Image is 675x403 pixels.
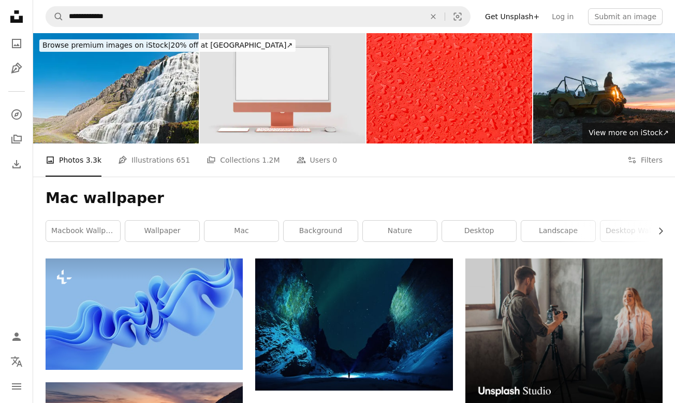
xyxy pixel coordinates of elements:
a: Browse premium images on iStock|20% off at [GEOGRAPHIC_DATA]↗ [33,33,302,58]
button: Clear [422,7,445,26]
a: Explore [6,104,27,125]
span: 651 [177,154,190,166]
a: Collections 1.2M [207,143,280,177]
button: Filters [627,143,663,177]
a: desktop wallpaper [600,221,674,241]
span: 1.2M [262,154,280,166]
a: Log in [546,8,580,25]
a: wallpaper [125,221,199,241]
a: northern lights [255,320,452,329]
a: Illustrations 651 [118,143,190,177]
h1: Mac wallpaper [46,189,663,208]
a: Photos [6,33,27,54]
a: Get Unsplash+ [479,8,546,25]
a: Illustrations [6,58,27,79]
a: View more on iStock↗ [582,123,675,143]
button: scroll list to the right [651,221,663,241]
span: 0 [332,154,337,166]
a: Download History [6,154,27,175]
img: northern lights [255,258,452,391]
a: macbook wallpaper [46,221,120,241]
button: Search Unsplash [46,7,64,26]
a: Collections [6,129,27,150]
a: Users 0 [297,143,337,177]
a: Log in / Sign up [6,326,27,347]
span: 20% off at [GEOGRAPHIC_DATA] ↗ [42,41,292,49]
button: Language [6,351,27,372]
a: desktop [442,221,516,241]
img: Monitor iMac 24 mockup Template For presentation branding, corporate identity, advertising, brand... [200,33,365,143]
span: View more on iStock ↗ [589,128,669,137]
a: nature [363,221,437,241]
img: Magnificent cascade rainbow child Dynjandi Iceland panorama [33,33,199,143]
img: 3d render, abstract modern blue background, folded ribbons macro, fashion wallpaper with wavy lay... [46,258,243,369]
form: Find visuals sitewide [46,6,471,27]
a: landscape [521,221,595,241]
button: Visual search [445,7,470,26]
a: 3d render, abstract modern blue background, folded ribbons macro, fashion wallpaper with wavy lay... [46,309,243,319]
button: Submit an image [588,8,663,25]
button: Menu [6,376,27,397]
a: mac [204,221,278,241]
span: Browse premium images on iStock | [42,41,170,49]
a: background [284,221,358,241]
img: Raindrops background Red surface covered with water drops condensation texture [366,33,532,143]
